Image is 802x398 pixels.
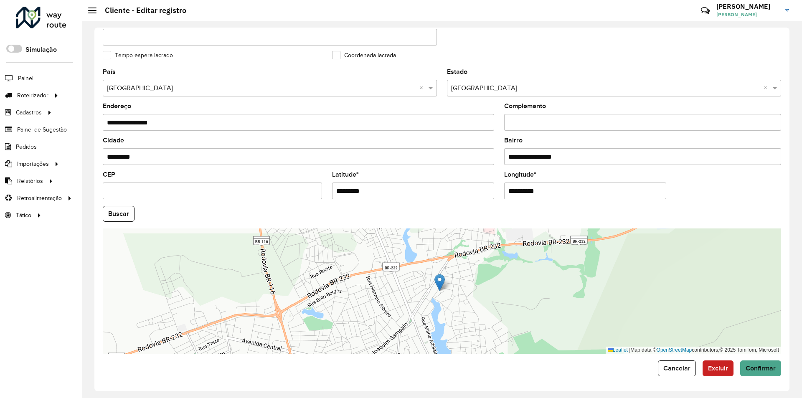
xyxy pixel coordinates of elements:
span: Cancelar [663,365,690,372]
a: OpenStreetMap [657,347,692,353]
span: Pedidos [16,142,37,151]
span: Tático [16,211,31,220]
label: Estado [447,67,467,77]
span: Importações [17,160,49,168]
span: Excluir [708,365,728,372]
label: País [103,67,116,77]
span: | [629,347,630,353]
span: Relatórios [17,177,43,185]
label: Simulação [25,45,57,55]
button: Excluir [703,360,733,376]
label: Bairro [504,135,523,145]
div: Map data © contributors,© 2025 TomTom, Microsoft [606,347,781,354]
button: Buscar [103,206,135,222]
label: Cidade [103,135,124,145]
h2: Cliente - Editar registro [96,6,186,15]
span: Painel de Sugestão [17,125,67,134]
span: Retroalimentação [17,194,62,203]
label: Coordenada lacrada [332,51,396,60]
h3: [PERSON_NAME] [716,3,779,10]
img: Marker [434,274,445,291]
span: Roteirizador [17,91,48,100]
label: Tempo espera lacrado [103,51,173,60]
span: Clear all [764,83,771,93]
span: Confirmar [746,365,776,372]
label: CEP [103,170,115,180]
a: Leaflet [608,347,628,353]
span: Clear all [419,83,426,93]
span: Painel [18,74,33,83]
span: Cadastros [16,108,42,117]
a: Contato Rápido [696,2,714,20]
label: Endereço [103,101,131,111]
button: Cancelar [658,360,696,376]
button: Confirmar [740,360,781,376]
label: Longitude [504,170,536,180]
label: Latitude [332,170,359,180]
label: Complemento [504,101,546,111]
span: [PERSON_NAME] [716,11,779,18]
